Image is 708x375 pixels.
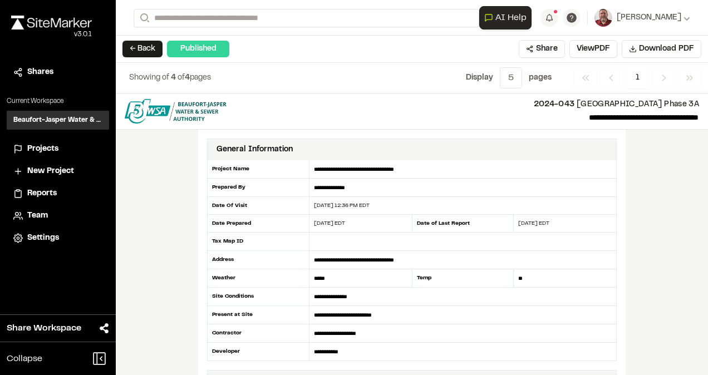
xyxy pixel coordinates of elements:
div: [DATE] 12:36 PM EDT [309,201,616,210]
div: Tax Map ID [207,233,309,251]
a: Settings [13,232,102,244]
span: 4 [185,75,190,81]
span: Settings [27,232,59,244]
nav: Navigation [574,67,701,88]
p: Current Workspace [7,96,109,106]
span: Shares [27,66,53,78]
p: Display [466,72,493,84]
span: 4 [171,75,176,81]
div: [DATE] EDT [514,219,616,228]
a: Shares [13,66,102,78]
button: ← Back [122,41,163,57]
button: Download PDF [622,40,701,58]
span: 1 [627,67,648,88]
span: Showing of [129,75,171,81]
span: 2024-043 [534,101,575,108]
div: Open AI Assistant [479,6,536,29]
a: Team [13,210,102,222]
p: [GEOGRAPHIC_DATA] Phase 3A [235,98,699,111]
span: Download PDF [639,43,694,55]
div: Developer [207,343,309,361]
div: [DATE] EDT [309,219,412,228]
div: Present at Site [207,306,309,324]
button: Open AI Assistant [479,6,532,29]
span: New Project [27,165,74,177]
p: page s [529,72,552,84]
span: Reports [27,187,57,200]
div: General Information [217,144,293,156]
div: Contractor [207,324,309,343]
span: Projects [27,143,58,155]
div: Site Conditions [207,288,309,306]
h3: Beaufort-Jasper Water & Sewer Authority [13,115,102,125]
a: New Project [13,165,102,177]
span: [PERSON_NAME] [617,12,681,24]
img: rebrand.png [11,16,92,29]
img: User [594,9,612,27]
button: ViewPDF [569,40,617,58]
div: Weather [207,269,309,288]
div: Date of Last Report [412,215,514,233]
span: Share Workspace [7,322,81,335]
span: AI Help [495,11,527,24]
span: Team [27,210,48,222]
div: Date Of Visit [207,197,309,215]
div: Temp [412,269,514,288]
a: Reports [13,187,102,200]
div: Project Name [207,160,309,179]
div: Oh geez...please don't... [11,29,92,40]
a: Projects [13,143,102,155]
div: Prepared By [207,179,309,197]
button: Share [519,40,565,58]
div: Date Prepared [207,215,309,233]
p: of pages [129,72,211,84]
div: Address [207,251,309,269]
span: Collapse [7,352,42,366]
img: file [125,99,227,124]
button: [PERSON_NAME] [594,9,690,27]
button: 5 [500,67,522,88]
button: Search [134,9,154,27]
div: Published [167,41,229,57]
